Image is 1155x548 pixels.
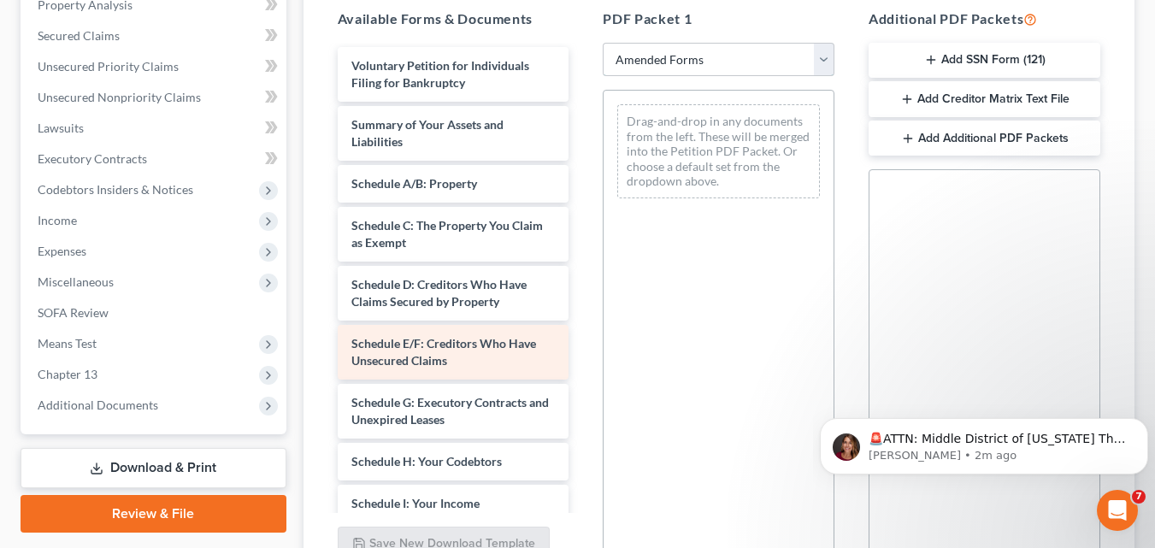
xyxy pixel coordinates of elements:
span: Unsecured Nonpriority Claims [38,90,201,104]
span: Schedule A/B: Property [351,176,477,191]
a: Unsecured Nonpriority Claims [24,82,286,113]
a: Review & File [21,495,286,533]
a: Unsecured Priority Claims [24,51,286,82]
span: Unsecured Priority Claims [38,59,179,74]
span: Executory Contracts [38,151,147,166]
a: Download & Print [21,448,286,488]
span: Schedule D: Creditors Who Have Claims Secured by Property [351,277,527,309]
a: SOFA Review [24,298,286,328]
span: Schedule E/F: Creditors Who Have Unsecured Claims [351,336,536,368]
a: Secured Claims [24,21,286,51]
span: Miscellaneous [38,274,114,289]
button: Add Additional PDF Packets [869,121,1100,156]
span: Summary of Your Assets and Liabilities [351,117,504,149]
span: Schedule G: Executory Contracts and Unexpired Leases [351,395,549,427]
span: Voluntary Petition for Individuals Filing for Bankruptcy [351,58,529,90]
iframe: Intercom live chat [1097,490,1138,531]
h5: Available Forms & Documents [338,9,569,29]
button: Add Creditor Matrix Text File [869,81,1100,117]
span: Codebtors Insiders & Notices [38,182,193,197]
a: Lawsuits [24,113,286,144]
span: Expenses [38,244,86,258]
span: Secured Claims [38,28,120,43]
div: Drag-and-drop in any documents from the left. These will be merged into the Petition PDF Packet. ... [617,104,820,198]
span: Additional Documents [38,398,158,412]
button: Add SSN Form (121) [869,43,1100,79]
span: 7 [1132,490,1146,504]
span: Schedule C: The Property You Claim as Exempt [351,218,543,250]
h5: Additional PDF Packets [869,9,1100,29]
span: Lawsuits [38,121,84,135]
h5: PDF Packet 1 [603,9,834,29]
span: SOFA Review [38,305,109,320]
span: Schedule H: Your Codebtors [351,454,502,468]
span: Schedule I: Your Income [351,496,480,510]
span: Income [38,213,77,227]
iframe: Intercom notifications message [813,382,1155,502]
span: Means Test [38,336,97,351]
span: Chapter 13 [38,367,97,381]
a: Executory Contracts [24,144,286,174]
